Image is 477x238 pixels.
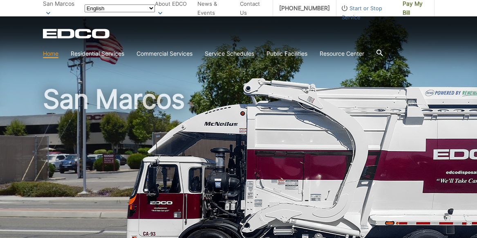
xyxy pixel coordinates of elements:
a: Home [43,49,58,58]
a: Residential Services [71,49,124,58]
a: Service Schedules [205,49,254,58]
a: Commercial Services [137,49,193,58]
a: EDCD logo. Return to the homepage. [43,29,111,39]
a: Public Facilities [266,49,307,58]
a: Resource Center [320,49,364,58]
select: Select a language [85,5,155,12]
